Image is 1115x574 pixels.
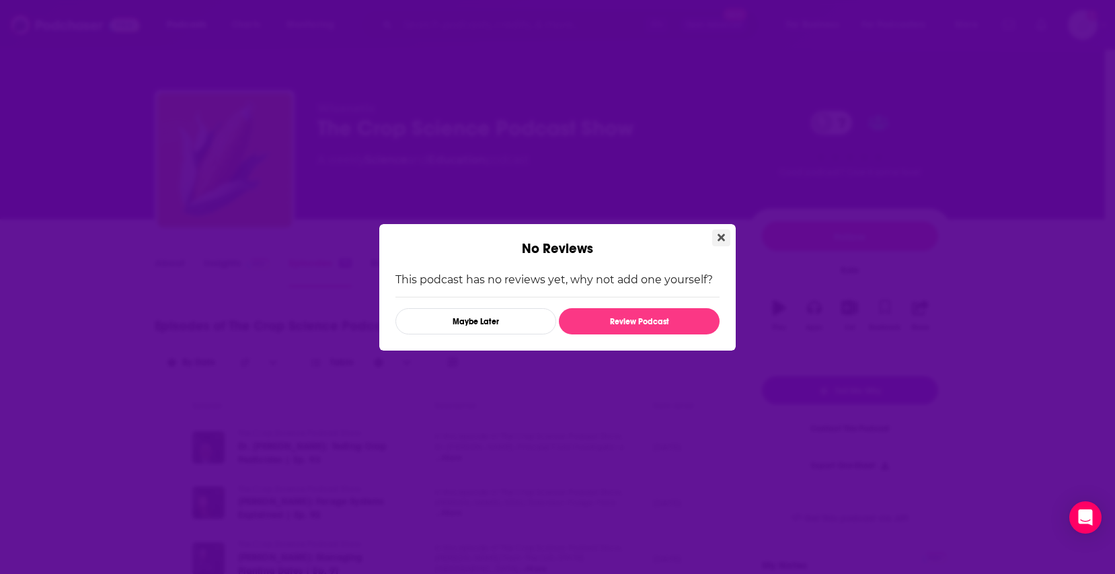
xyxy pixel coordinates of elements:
button: Maybe Later [395,308,556,334]
p: This podcast has no reviews yet, why not add one yourself? [395,273,720,286]
div: No Reviews [379,224,736,257]
button: Review Podcast [559,308,720,334]
div: Open Intercom Messenger [1069,501,1102,534]
button: Close [712,229,730,246]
